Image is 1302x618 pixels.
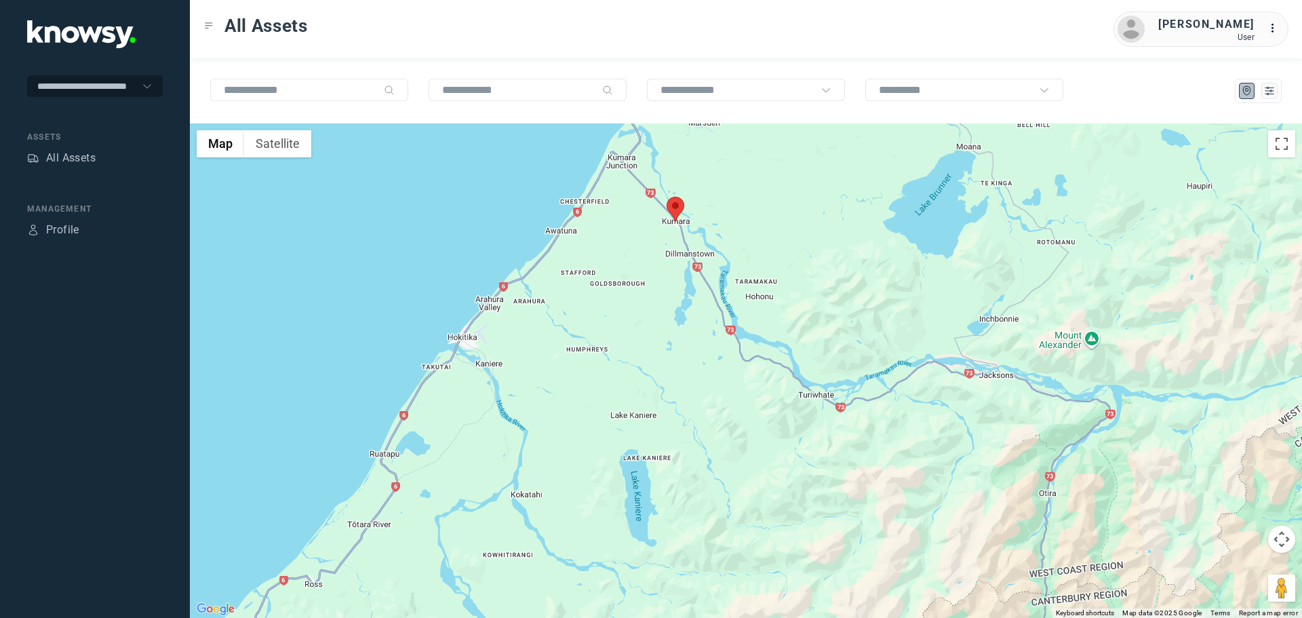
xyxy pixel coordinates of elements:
div: All Assets [46,150,96,166]
div: Search [602,85,613,96]
a: Open this area in Google Maps (opens a new window) [193,600,238,618]
div: [PERSON_NAME] [1158,16,1255,33]
img: Google [193,600,238,618]
div: Profile [27,224,39,236]
button: Drag Pegman onto the map to open Street View [1268,575,1295,602]
div: User [1158,33,1255,42]
div: Assets [27,131,163,143]
div: Toggle Menu [204,21,214,31]
a: AssetsAll Assets [27,150,96,166]
img: avatar.png [1118,16,1145,43]
div: Management [27,203,163,215]
button: Toggle fullscreen view [1268,130,1295,157]
div: List [1263,85,1276,97]
div: : [1268,20,1284,37]
a: Report a map error [1239,609,1298,617]
button: Keyboard shortcuts [1056,609,1114,618]
button: Show street map [197,130,244,157]
button: Show satellite imagery [244,130,311,157]
tspan: ... [1269,23,1282,33]
div: : [1268,20,1284,39]
div: Profile [46,222,79,238]
img: Application Logo [27,20,136,48]
span: Map data ©2025 Google [1122,609,1202,617]
button: Map camera controls [1268,526,1295,553]
span: All Assets [224,14,308,38]
div: Search [384,85,395,96]
div: Map [1241,85,1253,97]
a: Terms (opens in new tab) [1210,609,1231,617]
a: ProfileProfile [27,222,79,238]
div: Assets [27,152,39,164]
